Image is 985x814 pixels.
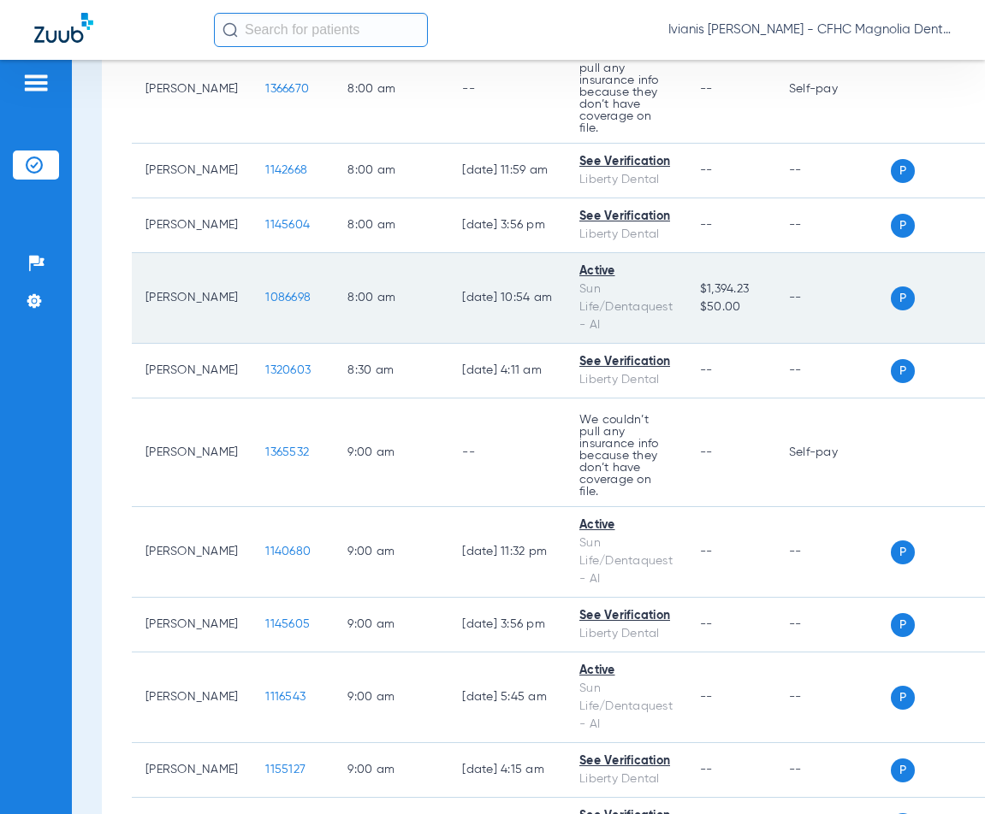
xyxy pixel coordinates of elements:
[265,618,310,630] span: 1145605
[775,398,891,507] td: Self-pay
[223,22,238,38] img: Search Icon
[775,598,891,652] td: --
[265,691,306,703] span: 1116543
[700,618,713,630] span: --
[265,164,307,176] span: 1142668
[132,507,252,598] td: [PERSON_NAME]
[700,546,713,557] span: --
[132,35,252,144] td: [PERSON_NAME]
[448,198,566,253] td: [DATE] 3:56 PM
[700,446,713,458] span: --
[579,534,673,588] div: Sun Life/Dentaquest - AI
[700,764,713,776] span: --
[334,35,448,144] td: 8:00 AM
[265,364,311,376] span: 1320603
[579,414,673,498] p: We couldn’t pull any insurance info because they don’t have coverage on file.
[132,198,252,253] td: [PERSON_NAME]
[700,691,713,703] span: --
[579,208,673,226] div: See Verification
[891,286,915,310] span: P
[34,13,93,43] img: Zuub Logo
[448,344,566,398] td: [DATE] 4:11 AM
[579,607,673,625] div: See Verification
[132,144,252,198] td: [PERSON_NAME]
[668,21,951,38] span: Ivianis [PERSON_NAME] - CFHC Magnolia Dental
[775,144,891,198] td: --
[579,262,673,280] div: Active
[579,770,673,788] div: Liberty Dental
[448,398,566,507] td: --
[775,253,891,344] td: --
[448,144,566,198] td: [DATE] 11:59 AM
[265,219,310,231] span: 1145604
[891,613,915,637] span: P
[334,743,448,798] td: 9:00 AM
[891,359,915,383] span: P
[579,371,673,389] div: Liberty Dental
[891,758,915,782] span: P
[700,83,713,95] span: --
[700,219,713,231] span: --
[334,198,448,253] td: 8:00 AM
[891,686,915,710] span: P
[448,507,566,598] td: [DATE] 11:32 PM
[214,13,428,47] input: Search for patients
[579,353,673,371] div: See Verification
[579,50,673,134] p: We couldn’t pull any insurance info because they don’t have coverage on file.
[700,298,762,316] span: $50.00
[579,625,673,643] div: Liberty Dental
[579,171,673,189] div: Liberty Dental
[334,598,448,652] td: 9:00 AM
[579,662,673,680] div: Active
[334,144,448,198] td: 8:00 AM
[132,344,252,398] td: [PERSON_NAME]
[265,446,309,458] span: 1365532
[132,253,252,344] td: [PERSON_NAME]
[899,732,985,814] iframe: Chat Widget
[448,35,566,144] td: --
[775,198,891,253] td: --
[265,292,311,304] span: 1086698
[579,280,673,334] div: Sun Life/Dentaquest - AI
[700,280,762,298] span: $1,394.23
[334,253,448,344] td: 8:00 AM
[448,743,566,798] td: [DATE] 4:15 AM
[22,73,50,93] img: hamburger-icon
[579,680,673,734] div: Sun Life/Dentaquest - AI
[334,398,448,507] td: 9:00 AM
[891,214,915,238] span: P
[265,764,306,776] span: 1155127
[448,652,566,743] td: [DATE] 5:45 AM
[132,398,252,507] td: [PERSON_NAME]
[334,507,448,598] td: 9:00 AM
[775,507,891,598] td: --
[775,344,891,398] td: --
[448,598,566,652] td: [DATE] 3:56 PM
[334,344,448,398] td: 8:30 AM
[775,743,891,798] td: --
[700,164,713,176] span: --
[265,83,309,95] span: 1366670
[775,652,891,743] td: --
[579,752,673,770] div: See Verification
[132,598,252,652] td: [PERSON_NAME]
[132,652,252,743] td: [PERSON_NAME]
[775,35,891,144] td: Self-pay
[579,153,673,171] div: See Verification
[265,546,311,557] span: 1140680
[448,253,566,344] td: [DATE] 10:54 AM
[132,743,252,798] td: [PERSON_NAME]
[891,159,915,183] span: P
[700,364,713,376] span: --
[579,516,673,534] div: Active
[334,652,448,743] td: 9:00 AM
[579,226,673,244] div: Liberty Dental
[891,540,915,564] span: P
